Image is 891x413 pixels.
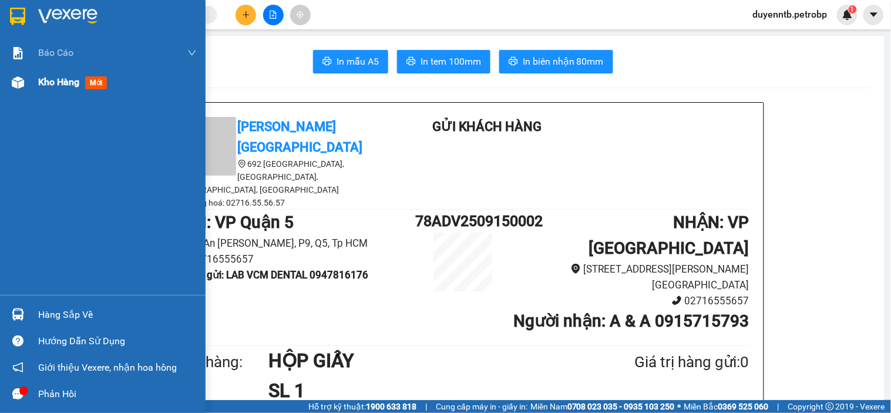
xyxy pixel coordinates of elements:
span: phone [672,296,682,305]
div: LAB VCM DENTAL [10,38,83,66]
span: file-add [269,11,277,19]
button: file-add [263,5,284,25]
span: mới [85,76,107,89]
span: Cung cấp máy in - giấy in: [436,400,527,413]
span: In mẫu A5 [337,54,379,69]
span: Nhận: [92,11,120,23]
div: Giá trị hàng gửi: 0 [577,350,749,374]
span: message [12,388,23,399]
span: question-circle [12,335,23,347]
div: VP Quận 5 [10,10,83,38]
span: Miền Bắc [684,400,769,413]
img: solution-icon [12,47,24,59]
strong: 0369 525 060 [718,402,769,411]
span: In tem 100mm [421,54,481,69]
span: environment [238,160,246,168]
button: caret-down [863,5,884,25]
span: Gửi: [10,11,28,23]
span: Giới thiệu Vexere, nhận hoa hồng [38,360,177,375]
img: logo-vxr [10,8,25,25]
span: notification [12,362,23,373]
button: printerIn biên nhận 80mm [499,50,613,73]
button: aim [290,5,311,25]
h1: HỘP GIẤY [268,346,577,375]
span: | [778,400,779,413]
span: 1 [850,5,855,14]
span: | [425,400,427,413]
img: warehouse-icon [12,308,24,321]
li: [STREET_ADDRESS][PERSON_NAME] [GEOGRAPHIC_DATA] [511,261,749,293]
span: printer [406,56,416,68]
span: In biên nhận 80mm [523,54,604,69]
span: Miền Nam [530,400,675,413]
b: Người nhận : A & A 0915715793 [513,311,749,331]
b: Gửi khách hàng [432,119,542,134]
button: printerIn tem 100mm [397,50,490,73]
div: Tên hàng: [177,350,269,374]
sup: 1 [849,5,857,14]
button: printerIn mẫu A5 [313,50,388,73]
b: GỬI : VP Quận 5 [177,213,294,232]
strong: 1900 633 818 [366,402,416,411]
b: [PERSON_NAME][GEOGRAPHIC_DATA] [238,119,363,155]
span: copyright [826,402,834,411]
span: aim [296,11,304,19]
span: environment [571,264,581,274]
strong: 0708 023 035 - 0935 103 250 [567,402,675,411]
span: duyenntb.petrobp [744,7,837,22]
li: 78 An [PERSON_NAME], P9, Q5, Tp HCM [177,236,416,251]
span: plus [242,11,250,19]
li: 02716555657 [511,293,749,309]
span: ⚪️ [678,404,681,409]
div: Hướng dẫn sử dụng [38,333,197,350]
h1: SL 1 [268,376,577,405]
div: VP [GEOGRAPHIC_DATA] [92,10,211,38]
span: caret-down [869,9,879,20]
li: 692 [GEOGRAPHIC_DATA], [GEOGRAPHIC_DATA], [GEOGRAPHIC_DATA], [GEOGRAPHIC_DATA] [177,157,389,196]
div: Phản hồi [38,385,197,403]
img: warehouse-icon [12,76,24,89]
li: 02716555657 [177,251,416,267]
span: Báo cáo [38,45,73,60]
span: printer [509,56,518,68]
span: Kho hàng [38,76,79,88]
span: Hỗ trợ kỹ thuật: [308,400,416,413]
button: plus [236,5,256,25]
li: Hàng hoá: 02716.55.56.57 [177,196,389,209]
span: down [187,48,197,58]
div: Hàng sắp về [38,306,197,324]
div: A & A [92,38,211,52]
span: printer [322,56,332,68]
img: icon-new-feature [842,9,853,20]
b: Người gửi : LAB VCM DENTAL 0947816176 [177,269,369,281]
h1: 78ADV2509150002 [415,210,510,233]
